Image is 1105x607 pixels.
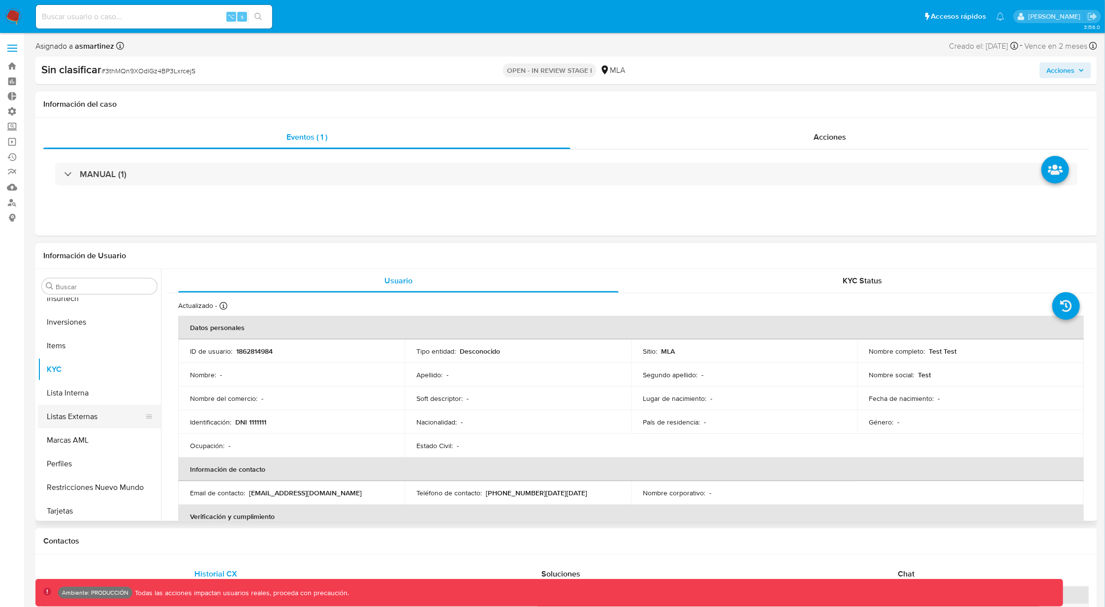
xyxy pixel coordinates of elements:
p: - [467,394,469,403]
p: Soft descriptor : [416,394,463,403]
button: Perfiles [38,452,161,476]
p: Nombre : [190,370,216,379]
p: Test [918,370,931,379]
p: Nombre corporativo : [643,488,705,497]
span: ⌥ [227,12,235,21]
button: Marcas AML [38,428,161,452]
span: Soluciones [541,568,580,579]
span: - [1020,39,1023,53]
p: Nombre del comercio : [190,394,257,403]
p: Email de contacto : [190,488,245,497]
input: Buscar usuario o caso... [36,10,272,23]
button: Listas Externas [38,405,153,428]
span: Usuario [384,275,412,286]
p: - [457,441,459,450]
p: - [228,441,230,450]
span: # 3thMQn9XOdlGz4BP3LxrcejS [101,66,195,76]
p: Apellido : [416,370,442,379]
p: País de residencia : [643,418,700,426]
span: s [241,12,244,21]
p: - [938,394,940,403]
p: MLA [661,347,675,356]
h1: Contactos [43,536,1089,546]
p: [EMAIL_ADDRESS][DOMAIN_NAME] [249,488,362,497]
button: Acciones [1040,62,1091,78]
p: - [446,370,448,379]
div: Creado el: [DATE] [949,39,1018,53]
b: asmartinez [73,40,114,52]
p: Desconocido [460,347,500,356]
p: - [701,370,703,379]
button: Tarjetas [38,499,161,523]
div: MANUAL (1) [55,163,1077,185]
p: Tipo entidad : [416,347,456,356]
p: Segundo apellido : [643,370,697,379]
span: Chat [898,568,915,579]
button: Restricciones Nuevo Mundo [38,476,161,499]
p: - [898,418,900,426]
button: KYC [38,358,161,381]
span: Asignado a [35,41,114,52]
span: KYC Status [843,275,883,286]
p: 1862814984 [236,347,273,356]
p: DNI 1111111 [235,418,266,426]
p: Ambiente: PRODUCCIÓN [62,591,128,595]
h1: Información del caso [43,99,1089,109]
span: Eventos ( 1 ) [286,131,327,143]
p: - [261,394,263,403]
p: [PHONE_NUMBER][DATE][DATE] [486,488,587,497]
h3: MANUAL (1) [80,169,126,180]
span: Accesos rápidos [931,11,986,22]
button: search-icon [248,10,268,24]
th: Verificación y cumplimiento [178,505,1084,528]
p: leidy.martinez@mercadolibre.com.co [1028,12,1084,21]
p: Identificación : [190,418,231,426]
button: Buscar [46,282,54,290]
th: Información de contacto [178,457,1084,481]
h1: Información de Usuario [43,251,126,261]
p: Test Test [929,347,957,356]
p: Actualizado - [178,301,217,310]
span: Historial CX [194,568,237,579]
span: Vence en 2 meses [1025,41,1088,52]
a: Salir [1087,11,1098,22]
p: Teléfono de contacto : [416,488,482,497]
p: Estado Civil : [416,441,453,450]
p: - [710,394,712,403]
button: Items [38,334,161,358]
p: ID de usuario : [190,347,232,356]
b: Sin clasificar [41,61,101,77]
span: Acciones [814,131,846,143]
p: Nacionalidad : [416,418,457,426]
p: - [704,418,706,426]
span: Acciones [1046,62,1074,78]
input: Buscar [56,282,153,291]
p: Nombre social : [869,370,915,379]
button: Lista Interna [38,381,161,405]
p: - [709,488,711,497]
p: - [461,418,463,426]
p: Todas las acciones impactan usuarios reales, proceda con precaución. [132,588,349,598]
p: OPEN - IN REVIEW STAGE I [503,63,596,77]
th: Datos personales [178,316,1084,339]
p: Lugar de nacimiento : [643,394,706,403]
button: Insurtech [38,287,161,310]
p: Género : [869,418,894,426]
p: Fecha de nacimiento : [869,394,934,403]
p: Sitio : [643,347,657,356]
p: Nombre completo : [869,347,925,356]
button: Inversiones [38,310,161,334]
a: Notificaciones [996,12,1005,21]
div: MLA [600,65,625,76]
p: - [220,370,222,379]
p: Ocupación : [190,441,224,450]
